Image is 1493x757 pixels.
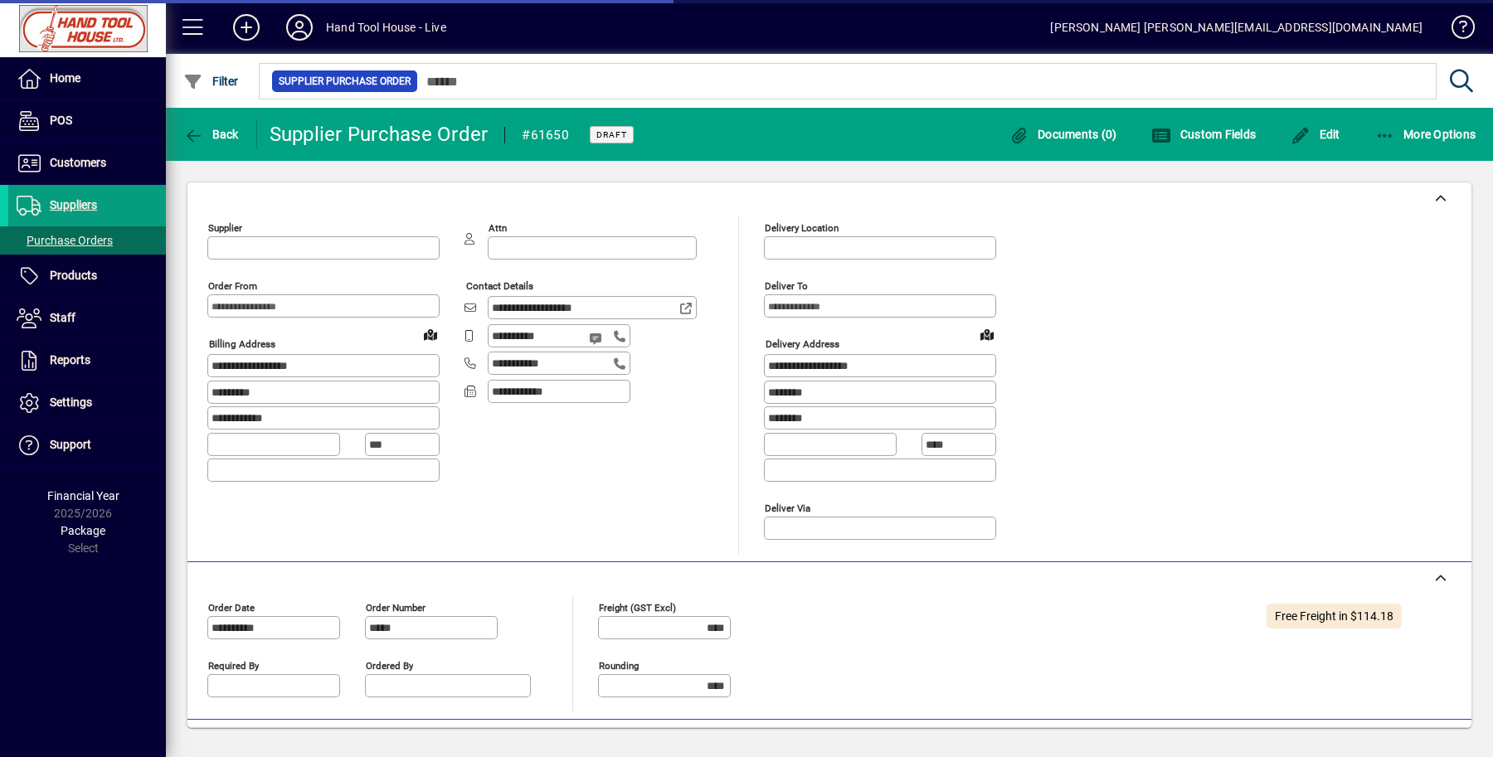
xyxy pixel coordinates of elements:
[208,280,257,292] mat-label: Order from
[1286,119,1345,149] button: Edit
[273,12,326,42] button: Profile
[50,353,90,366] span: Reports
[50,198,97,211] span: Suppliers
[17,234,113,247] span: Purchase Orders
[599,659,639,671] mat-label: Rounding
[765,280,808,292] mat-label: Deliver To
[183,75,239,88] span: Filter
[8,298,166,339] a: Staff
[765,502,810,513] mat-label: Deliver via
[577,318,617,358] button: Send SMS
[8,382,166,424] a: Settings
[599,601,676,613] mat-label: Freight (GST excl)
[220,12,273,42] button: Add
[522,122,569,148] div: #61650
[8,58,166,99] a: Home
[1291,128,1340,141] span: Edit
[366,659,413,671] mat-label: Ordered by
[1147,119,1260,149] button: Custom Fields
[47,489,119,502] span: Financial Year
[596,129,627,140] span: Draft
[1275,609,1393,623] span: Free Freight in $114.18
[208,601,255,613] mat-label: Order date
[765,222,839,234] mat-label: Delivery Location
[179,119,243,149] button: Back
[1050,14,1422,41] div: [PERSON_NAME] [PERSON_NAME][EMAIL_ADDRESS][DOMAIN_NAME]
[270,121,489,148] div: Supplier Purchase Order
[50,269,97,282] span: Products
[166,119,257,149] app-page-header-button: Back
[1371,119,1481,149] button: More Options
[326,14,446,41] div: Hand Tool House - Live
[8,226,166,255] a: Purchase Orders
[974,321,1000,347] a: View on map
[208,659,259,671] mat-label: Required by
[489,222,507,234] mat-label: Attn
[208,222,242,234] mat-label: Supplier
[1375,128,1476,141] span: More Options
[1005,119,1121,149] button: Documents (0)
[366,601,426,613] mat-label: Order number
[1151,128,1256,141] span: Custom Fields
[179,66,243,96] button: Filter
[61,524,105,537] span: Package
[50,71,80,85] span: Home
[1009,128,1117,141] span: Documents (0)
[50,438,91,451] span: Support
[417,321,444,347] a: View on map
[8,340,166,381] a: Reports
[8,255,166,297] a: Products
[50,156,106,169] span: Customers
[8,100,166,142] a: POS
[183,128,239,141] span: Back
[50,395,92,409] span: Settings
[279,73,411,90] span: Supplier Purchase Order
[8,425,166,466] a: Support
[1439,3,1472,57] a: Knowledge Base
[50,114,72,127] span: POS
[8,143,166,184] a: Customers
[50,311,75,324] span: Staff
